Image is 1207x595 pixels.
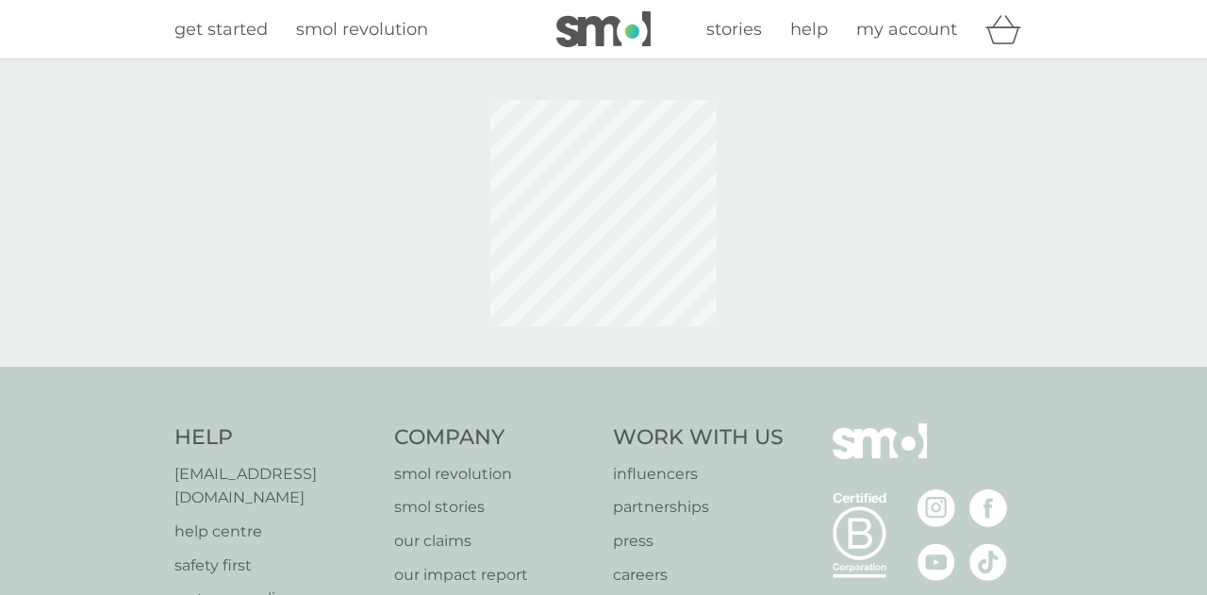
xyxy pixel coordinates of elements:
a: get started [174,16,268,43]
img: visit the smol Tiktok page [969,543,1007,581]
h4: Work With Us [613,423,784,453]
a: help [790,16,828,43]
span: get started [174,19,268,40]
img: smol [556,11,651,47]
div: basket [985,10,1033,48]
span: stories [706,19,762,40]
a: partnerships [613,495,784,520]
a: influencers [613,462,784,487]
img: visit the smol Facebook page [969,489,1007,527]
h4: Help [174,423,375,453]
img: visit the smol Instagram page [918,489,955,527]
h4: Company [394,423,595,453]
a: smol revolution [296,16,428,43]
img: visit the smol Youtube page [918,543,955,581]
a: [EMAIL_ADDRESS][DOMAIN_NAME] [174,462,375,510]
span: help [790,19,828,40]
a: press [613,529,784,554]
a: careers [613,563,784,587]
span: smol revolution [296,19,428,40]
a: smol stories [394,495,595,520]
a: stories [706,16,762,43]
a: help centre [174,520,375,544]
a: our impact report [394,563,595,587]
img: smol [833,423,927,488]
span: my account [856,19,957,40]
a: safety first [174,554,375,578]
a: my account [856,16,957,43]
a: our claims [394,529,595,554]
a: smol revolution [394,462,595,487]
